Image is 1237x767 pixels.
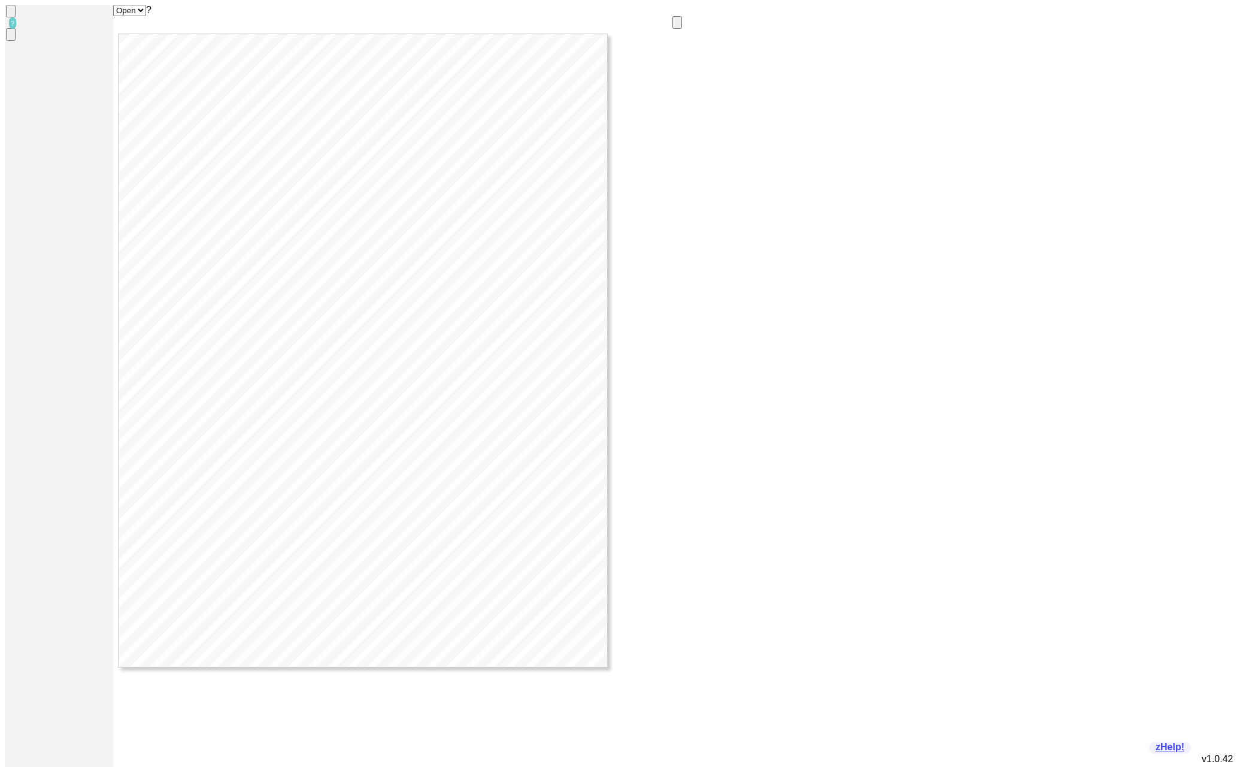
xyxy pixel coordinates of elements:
[146,5,151,15] span: Open file help
[9,17,16,29] span: This is an example help string (sprkz-help)
[146,5,151,15] span: ?
[11,20,14,27] span: ?
[1202,754,1235,765] div: v1.0.42
[1156,742,1184,752] a: zHelp!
